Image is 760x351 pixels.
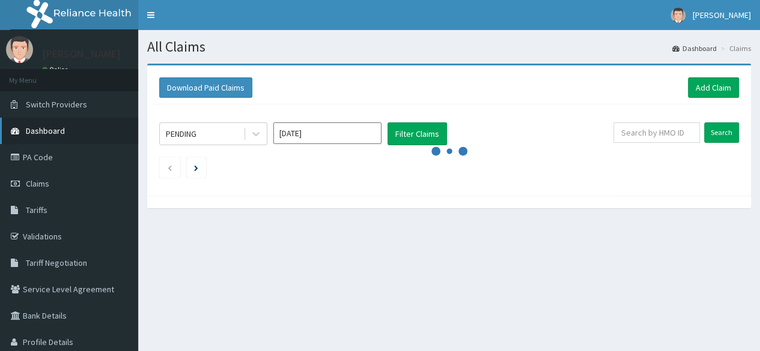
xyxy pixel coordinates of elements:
a: Online [42,65,71,74]
img: User Image [670,8,686,23]
button: Download Paid Claims [159,77,252,98]
a: Next page [194,162,198,173]
p: [PERSON_NAME] [42,49,121,59]
span: Tariff Negotiation [26,257,87,268]
a: Previous page [167,162,172,173]
span: Dashboard [26,125,65,136]
h1: All Claims [147,39,751,55]
button: Filter Claims [388,122,447,145]
span: Claims [26,178,49,189]
li: Claims [718,43,751,53]
input: Search [704,122,739,143]
svg: audio-loading [431,133,467,169]
a: Add Claim [688,77,739,98]
img: User Image [6,36,33,63]
span: [PERSON_NAME] [693,10,751,20]
input: Select Month and Year [273,122,382,144]
span: Tariffs [26,205,47,215]
span: Switch Providers [26,99,87,110]
div: PENDING [166,128,196,140]
a: Dashboard [672,43,717,53]
input: Search by HMO ID [613,122,700,143]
